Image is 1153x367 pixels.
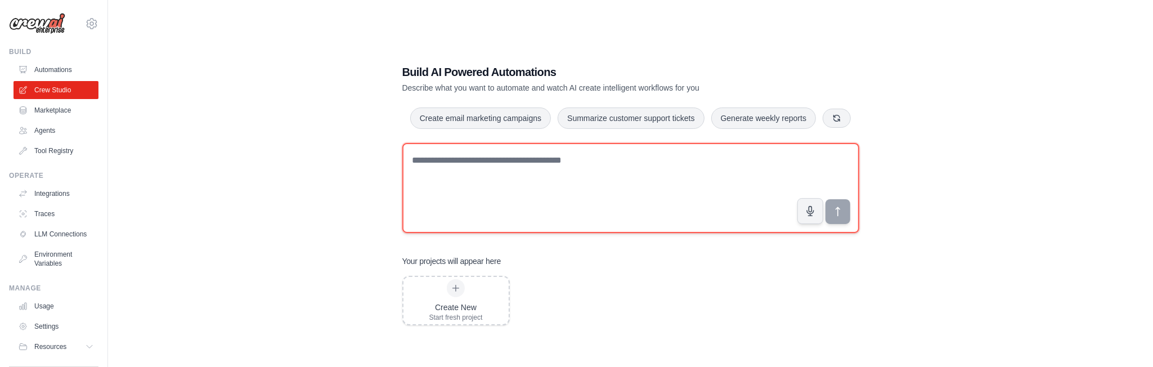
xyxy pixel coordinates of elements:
a: Marketplace [14,101,98,119]
a: Tool Registry [14,142,98,160]
a: Integrations [14,185,98,203]
div: Manage [9,284,98,293]
a: Environment Variables [14,245,98,272]
button: Create email marketing campaigns [410,108,551,129]
button: Summarize customer support tickets [558,108,704,129]
a: Usage [14,297,98,315]
button: Click to speak your automation idea [797,198,823,224]
iframe: Chat Widget [1097,313,1153,367]
a: Traces [14,205,98,223]
a: Settings [14,317,98,335]
a: Crew Studio [14,81,98,99]
h3: Your projects will appear here [402,256,501,267]
div: Operate [9,171,98,180]
p: Describe what you want to automate and watch AI create intelligent workflows for you [402,82,780,93]
button: Get new suggestions [823,109,851,128]
a: Automations [14,61,98,79]
div: 聊天小工具 [1097,313,1153,367]
img: Logo [9,13,65,34]
div: Start fresh project [429,313,483,322]
button: Generate weekly reports [711,108,816,129]
a: Agents [14,122,98,140]
h1: Build AI Powered Automations [402,64,780,80]
a: LLM Connections [14,225,98,243]
div: Build [9,47,98,56]
span: Resources [34,342,66,351]
div: Create New [429,302,483,313]
button: Resources [14,338,98,356]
